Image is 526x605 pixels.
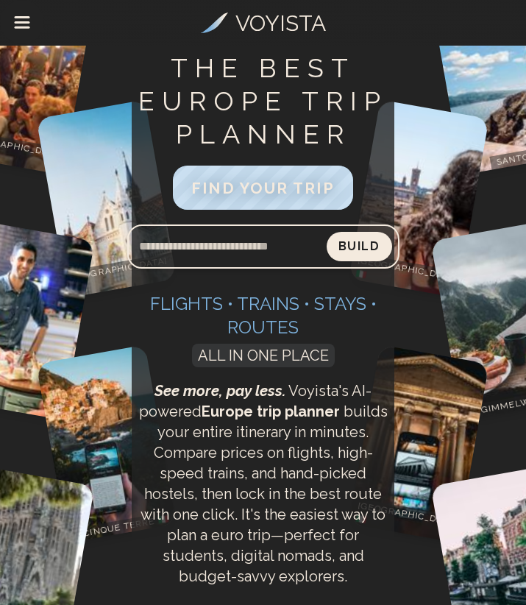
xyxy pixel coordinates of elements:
img: Rome [349,344,490,542]
button: Build [327,232,392,261]
p: Voyista's AI-powered builds your entire itinerary in minutes. Compare prices on flights, high-spe... [138,381,389,587]
a: FIND YOUR TRIP [173,183,352,197]
input: Search query [127,229,327,264]
h3: Flights • Trains • Stays • Routes [138,292,389,339]
a: VOYISTA [201,7,326,40]
img: Voyista Logo [201,13,228,33]
p: [GEOGRAPHIC_DATA] 🇮🇹 [349,252,465,297]
span: ALL IN ONE PLACE [192,344,335,367]
button: FIND YOUR TRIP [173,166,352,210]
img: Florence [349,99,490,297]
p: Cinque Terre 🇮🇹 [77,510,177,540]
h3: VOYISTA [235,7,326,40]
img: Cinque Terre [37,344,177,542]
h1: THE BEST EUROPE TRIP PLANNER [138,52,389,151]
strong: Europe trip planner [202,403,340,420]
button: Drawer Menu [4,5,40,42]
p: [GEOGRAPHIC_DATA] 🇮🇹 [349,498,465,543]
p: [GEOGRAPHIC_DATA] 🇭🇺 [61,252,177,297]
img: Budapest [37,99,177,297]
span: See more, pay less. [154,382,285,400]
span: FIND YOUR TRIP [191,179,334,197]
